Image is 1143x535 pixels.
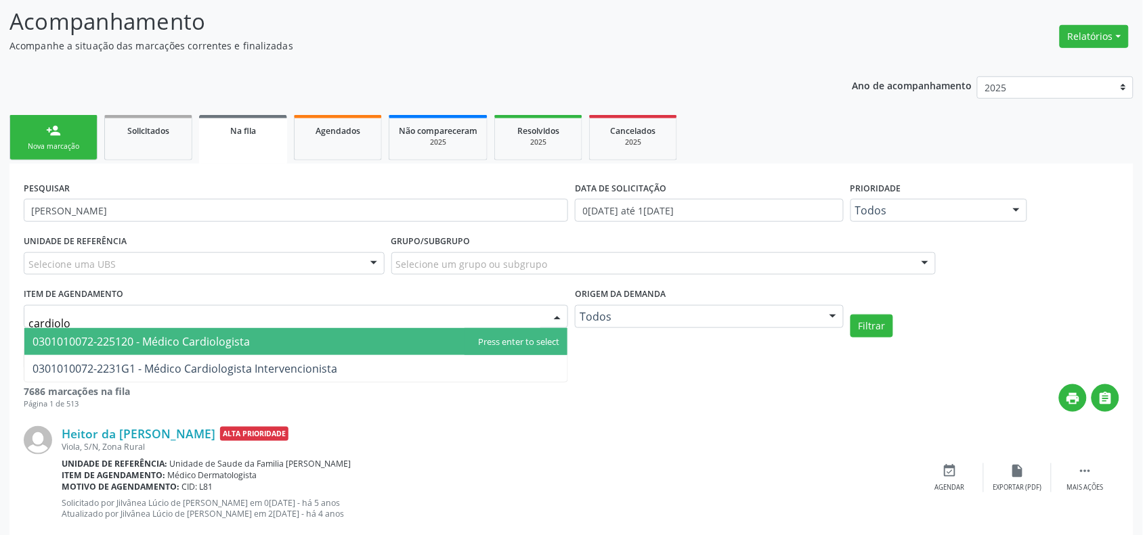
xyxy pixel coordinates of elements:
span: Cancelados [611,125,656,137]
img: img [24,426,52,455]
input: Selecione um intervalo [575,199,844,222]
i:  [1078,463,1093,478]
span: Selecione um grupo ou subgrupo [396,257,548,271]
i: print [1066,391,1081,406]
div: Nova marcação [20,141,87,152]
label: Prioridade [850,178,901,199]
span: 0301010072-225120 - Médico Cardiologista [33,334,250,349]
button: Filtrar [850,315,893,338]
span: Médico Dermatologista [168,469,257,481]
label: Item de agendamento [24,284,123,305]
span: Unidade de Saude da Familia [PERSON_NAME] [170,458,351,469]
p: Acompanhamento [9,5,796,39]
b: Item de agendamento: [62,469,165,481]
span: Selecione uma UBS [28,257,116,271]
i: insert_drive_file [1010,463,1025,478]
label: Origem da demanda [575,284,666,305]
div: Viola, S/N, Zona Rural [62,441,916,452]
span: Todos [855,204,999,217]
span: Na fila [230,125,256,137]
strong: 7686 marcações na fila [24,385,130,398]
label: UNIDADE DE REFERÊNCIA [24,231,127,252]
b: Motivo de agendamento: [62,481,179,492]
button: Relatórios [1060,25,1129,48]
div: Mais ações [1067,483,1104,492]
span: Agendados [316,125,360,137]
span: Resolvidos [517,125,559,137]
a: Heitor da [PERSON_NAME] [62,426,215,441]
p: Ano de acompanhamento [853,76,972,93]
div: 2025 [399,137,477,147]
input: Nome, CNS [24,199,568,222]
span: CID: L81 [182,481,213,492]
span: Não compareceram [399,125,477,137]
span: Todos [580,310,816,323]
span: 0301010072-2231G1 - Médico Cardiologista Intervencionista [33,361,337,376]
label: DATA DE SOLICITAÇÃO [575,178,666,199]
span: Solicitados [127,125,169,137]
i: event_available [943,463,957,478]
div: 2025 [504,137,572,147]
input: Selecionar procedimento [28,310,540,337]
button:  [1092,384,1119,412]
p: Solicitado por Jilvânea Lúcio de [PERSON_NAME] em 0[DATE] - há 5 anos Atualizado por Jilvânea Lúc... [62,497,916,520]
label: PESQUISAR [24,178,70,199]
span: Alta Prioridade [220,427,288,441]
button: print [1059,384,1087,412]
p: Acompanhe a situação das marcações correntes e finalizadas [9,39,796,53]
div: 2025 [599,137,667,147]
label: Grupo/Subgrupo [391,231,471,252]
div: Página 1 de 513 [24,398,130,410]
div: person_add [46,123,61,138]
b: Unidade de referência: [62,458,167,469]
i:  [1098,391,1113,406]
div: Exportar (PDF) [993,483,1042,492]
div: Agendar [935,483,965,492]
